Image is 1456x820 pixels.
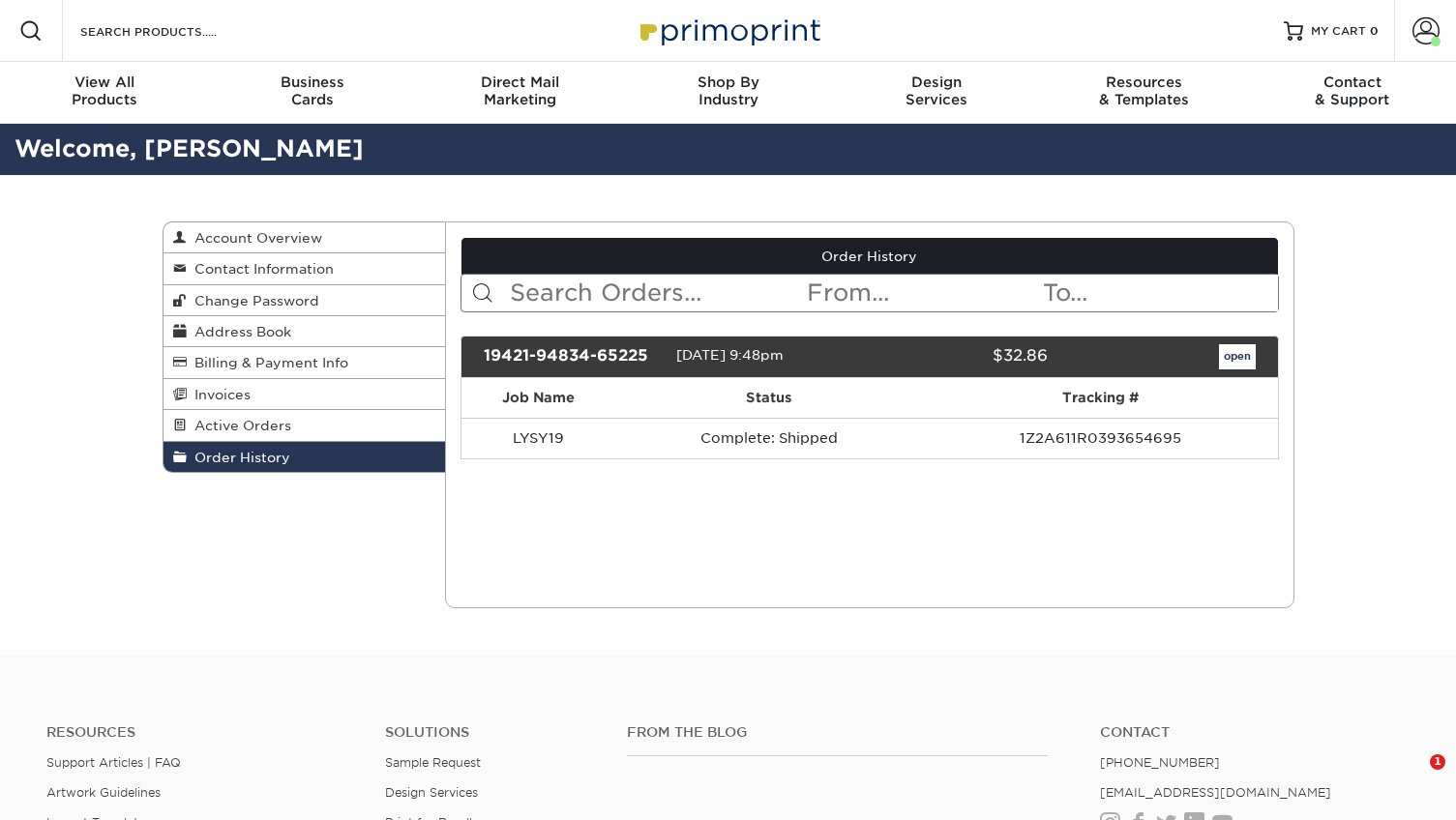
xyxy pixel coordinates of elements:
[163,316,446,347] a: Address Book
[385,724,598,741] h4: Solutions
[163,222,446,253] a: Account Overview
[208,73,416,91] span: Business
[1040,62,1248,124] a: Resources& Templates
[5,761,164,813] iframe: Google Customer Reviews
[624,73,832,91] span: Shop By
[508,275,805,311] input: Search Orders...
[1100,724,1410,741] a: Contact
[1430,754,1445,770] span: 1
[1248,73,1456,91] span: Contact
[187,418,291,433] span: Active Orders
[832,73,1040,108] div: Services
[385,785,478,800] a: Design Services
[805,275,1041,311] input: From...
[624,73,832,108] div: Industry
[632,10,825,51] img: Primoprint
[187,450,290,465] span: Order History
[187,387,251,402] span: Invoices
[385,755,481,770] a: Sample Request
[208,73,416,108] div: Cards
[187,261,334,277] span: Contact Information
[1390,754,1437,801] iframe: Intercom live chat
[163,347,446,378] a: Billing & Payment Info
[615,378,923,418] th: Status
[187,230,322,246] span: Account Overview
[416,62,624,124] a: Direct MailMarketing
[187,355,348,370] span: Billing & Payment Info
[676,347,784,363] span: [DATE] 9:48pm
[46,755,181,770] a: Support Articles | FAQ
[1040,73,1248,91] span: Resources
[832,73,1040,91] span: Design
[615,418,923,458] td: Complete: Shipped
[1311,23,1366,40] span: MY CART
[163,253,446,284] a: Contact Information
[461,238,1278,275] a: Order History
[1100,755,1220,770] a: [PHONE_NUMBER]
[416,73,624,108] div: Marketing
[461,418,615,458] td: LYSY19
[855,344,1062,369] div: $32.86
[163,442,446,472] a: Order History
[627,724,1049,741] h4: From the Blog
[832,62,1040,124] a: DesignServices
[923,378,1278,418] th: Tracking #
[1040,73,1248,108] div: & Templates
[1248,62,1456,124] a: Contact& Support
[624,62,832,124] a: Shop ByIndustry
[78,19,267,43] input: SEARCH PRODUCTS.....
[187,324,291,339] span: Address Book
[416,73,624,91] span: Direct Mail
[1219,344,1256,369] a: open
[1248,73,1456,108] div: & Support
[1370,24,1379,38] span: 0
[1041,275,1277,311] input: To...
[469,344,676,369] div: 19421-94834-65225
[208,62,416,124] a: BusinessCards
[163,285,446,316] a: Change Password
[1100,785,1331,800] a: [EMAIL_ADDRESS][DOMAIN_NAME]
[163,379,446,410] a: Invoices
[923,418,1278,458] td: 1Z2A611R0393654695
[461,378,615,418] th: Job Name
[163,410,446,441] a: Active Orders
[187,293,319,308] span: Change Password
[46,724,356,741] h4: Resources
